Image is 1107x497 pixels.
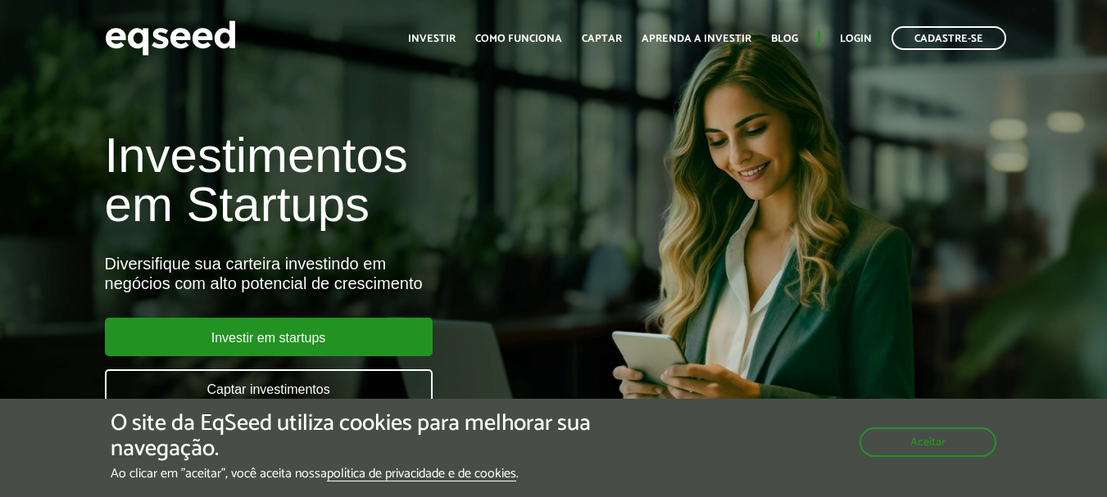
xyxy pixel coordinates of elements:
a: Investir em startups [105,318,433,356]
a: Captar investimentos [105,369,433,408]
a: Aprenda a investir [642,34,751,44]
h1: Investimentos em Startups [105,131,634,229]
button: Aceitar [860,427,996,457]
a: Investir [408,34,456,44]
img: EqSeed [105,16,236,60]
a: Captar [582,34,622,44]
a: Como funciona [475,34,562,44]
div: Diversifique sua carteira investindo em negócios com alto potencial de crescimento [105,254,634,293]
a: política de privacidade e de cookies [327,468,516,481]
p: Ao clicar em "aceitar", você aceita nossa . [111,466,642,481]
h5: O site da EqSeed utiliza cookies para melhorar sua navegação. [111,411,642,462]
a: Login [840,34,872,44]
a: Blog [771,34,798,44]
a: Cadastre-se [891,26,1006,50]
